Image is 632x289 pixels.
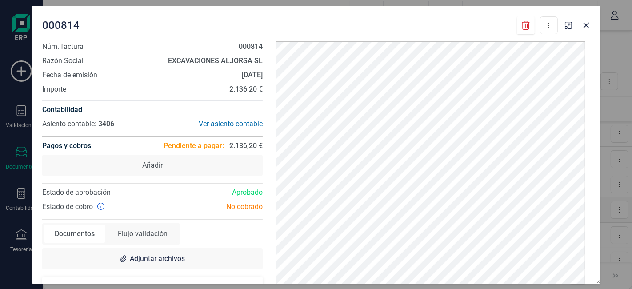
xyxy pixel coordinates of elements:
[229,85,263,93] strong: 2.136,20 €
[168,56,263,65] strong: EXCAVACIONES ALJORSA SL
[42,120,96,128] span: Asiento contable:
[152,187,269,198] div: Aprobado
[42,201,93,212] span: Estado de cobro
[42,104,263,115] h4: Contabilidad
[42,70,97,80] span: Fecha de emisión
[152,201,269,212] div: No cobrado
[42,137,91,155] h4: Pagos y cobros
[242,71,263,79] strong: [DATE]
[42,84,66,95] span: Importe
[42,188,111,197] span: Estado de aprobación
[164,140,224,151] span: Pendiente a pagar:
[142,160,163,171] span: Añadir
[98,120,114,128] span: 3406
[107,225,178,243] div: Flujo validación
[42,41,84,52] span: Núm. factura
[42,56,84,66] span: Razón Social
[152,119,263,129] div: Ver asiento contable
[44,225,105,243] div: Documentos
[42,248,263,269] div: Adjuntar archivos
[229,140,263,151] span: 2.136,20 €
[42,18,80,32] span: 000814
[239,42,263,51] strong: 000814
[579,18,593,32] button: Close
[130,253,185,264] span: Adjuntar archivos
